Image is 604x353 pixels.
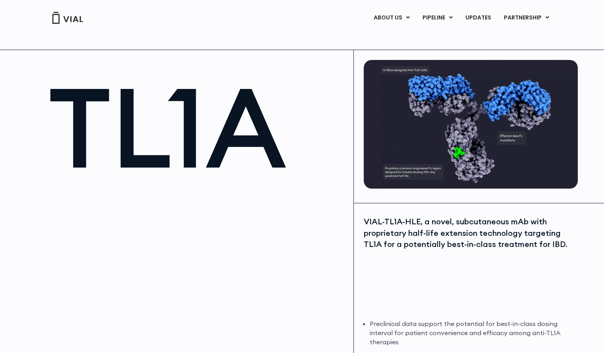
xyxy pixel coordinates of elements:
a: UPDATES [459,11,497,25]
img: Vial Logo [52,12,83,24]
h1: TL1A [48,72,346,183]
a: ABOUT USMenu Toggle [367,11,416,25]
div: VIAL-TL1A-HLE, a novel, subcutaneous mAb with proprietary half-life extension technology targetin... [364,216,576,250]
a: PIPELINEMenu Toggle [416,11,459,25]
img: TL1A antibody diagram. [364,60,578,189]
a: PARTNERSHIPMenu Toggle [498,11,556,25]
li: Preclinical data support the potential for best-in-class dosing interval for patient convenience ... [370,319,576,347]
